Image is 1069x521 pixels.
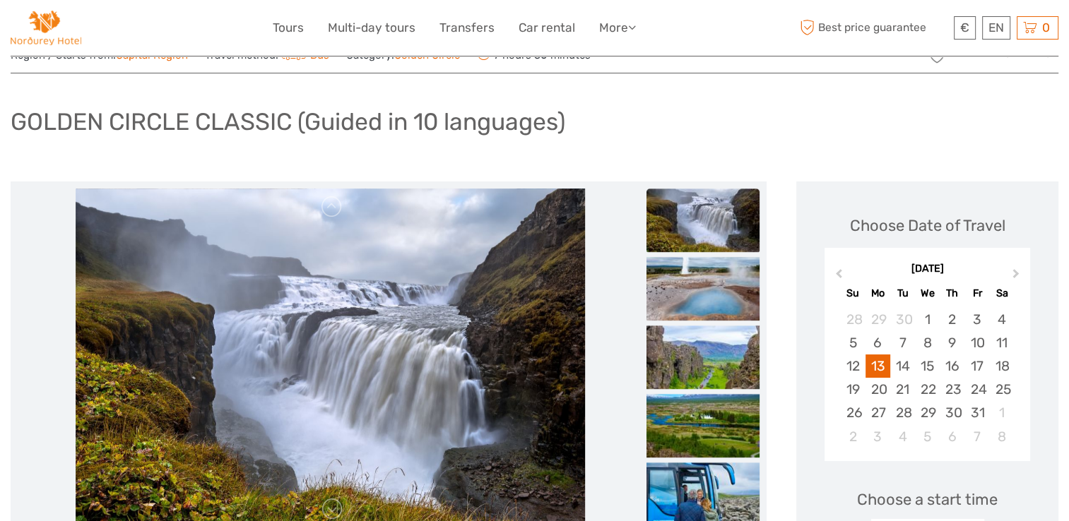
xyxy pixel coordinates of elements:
[940,308,964,331] div: Choose Thursday, October 2nd, 2025
[840,354,865,378] div: Choose Sunday, October 12th, 2025
[990,425,1015,448] div: Choose Saturday, November 8th, 2025
[11,11,81,45] img: Norðurey Hótel
[940,425,964,448] div: Choose Thursday, November 6th, 2025
[11,107,565,136] h1: GOLDEN CIRCLE CLASSIC (Guided in 10 languages)
[964,284,989,303] div: Fr
[163,22,179,39] button: Open LiveChat chat widget
[915,425,940,448] div: Choose Wednesday, November 5th, 2025
[990,354,1015,378] div: Choose Saturday, October 18th, 2025
[982,16,1010,40] div: EN
[840,401,865,424] div: Choose Sunday, October 26th, 2025
[890,425,915,448] div: Choose Tuesday, November 4th, 2025
[1040,20,1052,35] span: 0
[20,25,160,36] p: We're away right now. Please check back later!
[915,378,940,401] div: Choose Wednesday, October 22nd, 2025
[840,331,865,354] div: Choose Sunday, October 5th, 2025
[915,331,940,354] div: Choose Wednesday, October 8th, 2025
[866,308,890,331] div: Choose Monday, September 29th, 2025
[328,18,415,38] a: Multi-day tours
[890,401,915,424] div: Choose Tuesday, October 28th, 2025
[857,489,998,510] span: Choose a start time
[990,401,1015,424] div: Choose Saturday, November 1st, 2025
[890,284,915,303] div: Tu
[915,354,940,378] div: Choose Wednesday, October 15th, 2025
[646,394,760,457] img: 6ce0a07f37844006be2130a165b0f903_slider_thumbnail.jpg
[840,378,865,401] div: Choose Sunday, October 19th, 2025
[964,401,989,424] div: Choose Friday, October 31st, 2025
[990,378,1015,401] div: Choose Saturday, October 25th, 2025
[915,284,940,303] div: We
[599,18,636,38] a: More
[825,262,1030,277] div: [DATE]
[866,354,890,378] div: Choose Monday, October 13th, 2025
[940,378,964,401] div: Choose Thursday, October 23rd, 2025
[866,425,890,448] div: Choose Monday, November 3rd, 2025
[964,425,989,448] div: Choose Friday, November 7th, 2025
[940,354,964,378] div: Choose Thursday, October 16th, 2025
[915,401,940,424] div: Choose Wednesday, October 29th, 2025
[964,308,989,331] div: Choose Friday, October 3rd, 2025
[890,354,915,378] div: Choose Tuesday, October 14th, 2025
[850,215,1005,236] div: Choose Date of Travel
[1006,265,1029,288] button: Next Month
[278,49,329,61] a: Bus
[990,284,1015,303] div: Sa
[940,401,964,424] div: Choose Thursday, October 30th, 2025
[964,331,989,354] div: Choose Friday, October 10th, 2025
[890,378,915,401] div: Choose Tuesday, October 21st, 2025
[990,308,1015,331] div: Choose Saturday, October 4th, 2025
[964,378,989,401] div: Choose Friday, October 24th, 2025
[796,16,950,40] span: Best price guarantee
[940,331,964,354] div: Choose Thursday, October 9th, 2025
[964,354,989,378] div: Choose Friday, October 17th, 2025
[890,331,915,354] div: Choose Tuesday, October 7th, 2025
[940,284,964,303] div: Th
[840,308,865,331] div: Choose Sunday, September 28th, 2025
[840,284,865,303] div: Su
[890,308,915,331] div: Choose Tuesday, September 30th, 2025
[646,257,760,321] img: 3b16a77aee564261ac5b6e541c5bedb3_slider_thumbnail.jpg
[646,188,760,252] img: 614cd9e667d54815a3d896d2357174d7_slider_thumbnail.jpg
[519,18,575,38] a: Car rental
[646,325,760,389] img: 1740fc0936be4c9d8f23f69e2b839a6e_slider_thumbnail.jpg
[840,425,865,448] div: Choose Sunday, November 2nd, 2025
[866,378,890,401] div: Choose Monday, October 20th, 2025
[915,308,940,331] div: Choose Wednesday, October 1st, 2025
[866,401,890,424] div: Choose Monday, October 27th, 2025
[273,18,304,38] a: Tours
[826,265,849,288] button: Previous Month
[829,308,1026,448] div: month 2025-10
[990,331,1015,354] div: Choose Saturday, October 11th, 2025
[866,331,890,354] div: Choose Monday, October 6th, 2025
[439,18,495,38] a: Transfers
[960,20,969,35] span: €
[866,284,890,303] div: Mo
